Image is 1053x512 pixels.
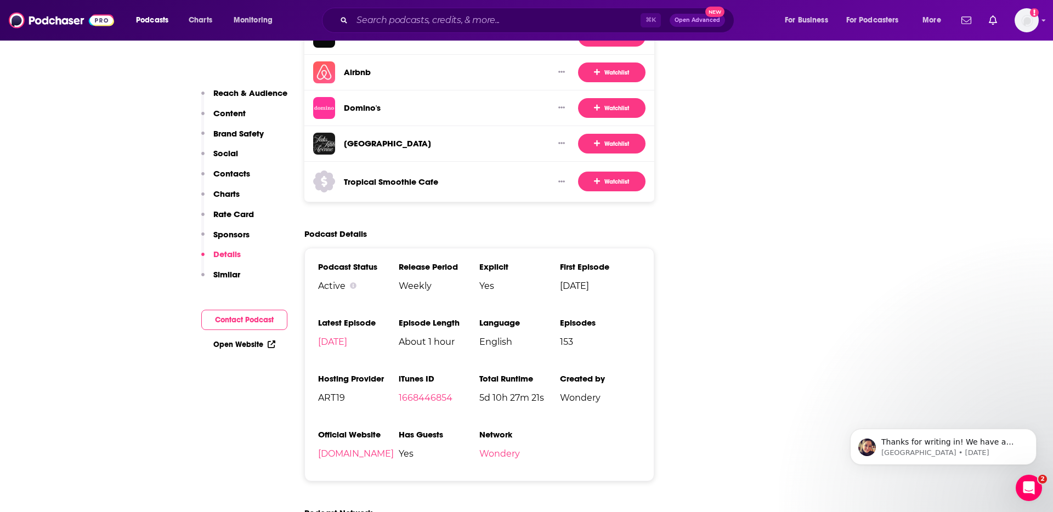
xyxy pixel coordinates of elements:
h3: iTunes ID [399,373,479,384]
span: 153 [560,337,641,347]
a: [DATE] [318,337,347,347]
h3: Latest Episode [318,317,399,328]
div: Search podcasts, credits, & more... [332,8,745,33]
button: Sponsors [201,229,250,249]
h3: Total Runtime [479,373,560,384]
h3: Release Period [399,261,479,272]
a: [GEOGRAPHIC_DATA] [344,138,431,149]
a: Charts [182,12,219,29]
a: Show notifications dropdown [984,11,1001,30]
span: Open Advanced [675,18,720,23]
span: New [705,7,725,17]
span: For Business [785,13,828,28]
span: [DATE] [560,281,641,291]
span: Monitoring [234,13,273,28]
img: Saks Fifth Avenue logo [313,133,335,155]
span: More [922,13,941,28]
h3: Explicit [479,261,560,272]
span: Weekly [399,281,479,291]
input: Search podcasts, credits, & more... [352,12,641,29]
button: open menu [226,12,287,29]
button: Details [201,249,241,269]
h3: Hosting Provider [318,373,399,384]
span: Charts [189,13,212,28]
h3: Episode Length [399,317,479,328]
h3: Podcast Status [318,261,399,272]
p: Rate Card [213,209,254,219]
span: Yes [479,281,560,291]
svg: Add a profile image [1030,8,1039,17]
span: 5d 10h 27m 21s [479,392,560,403]
p: Brand Safety [213,128,264,139]
p: Reach & Audience [213,88,287,98]
span: Wondery [560,392,641,403]
a: Airbnb [344,67,371,77]
p: Contacts [213,168,250,179]
button: Show profile menu [1015,8,1039,32]
span: 2 [1038,475,1047,483]
a: [DOMAIN_NAME] [318,448,394,459]
span: English [479,337,560,347]
h2: Podcast Details [304,229,367,239]
a: Domino's [344,103,381,113]
a: Tropical Smoothie Cafe [344,177,438,187]
h3: Episodes [560,317,641,328]
button: Brand Safety [201,128,264,149]
button: Show More Button [554,67,569,78]
h3: Language [479,317,560,328]
button: open menu [777,12,842,29]
img: Domino's logo [313,97,335,119]
button: Show More Button [554,103,569,113]
button: Contacts [201,168,250,189]
a: 1668446854 [399,392,452,403]
button: Watchlist [578,172,646,191]
button: Social [201,148,238,168]
button: Contact Podcast [201,310,287,330]
h3: Has Guests [399,429,479,440]
button: open menu [128,12,183,29]
span: About 1 hour [399,337,479,347]
img: Podchaser - Follow, Share and Rate Podcasts [9,10,114,31]
p: Social [213,148,238,158]
button: Watchlist [578,134,646,153]
button: open menu [839,12,915,29]
p: Charts [213,189,240,199]
span: ART19 [318,392,399,403]
span: Watchlist [594,139,629,148]
iframe: Intercom notifications message [834,406,1053,482]
span: Watchlist [594,68,629,77]
a: Open Website [213,340,275,349]
p: Content [213,108,246,118]
button: Similar [201,269,240,289]
div: Active [318,281,399,291]
a: Show notifications dropdown [957,11,976,30]
button: Open AdvancedNew [670,14,725,27]
p: Details [213,249,241,259]
span: Watchlist [594,104,629,112]
span: Yes [399,448,479,459]
button: open menu [915,12,955,29]
button: Show More Button [554,176,569,187]
span: ⌘ K [641,13,661,27]
span: For Podcasters [846,13,899,28]
span: Podcasts [136,13,168,28]
span: Logged in as rowan.sullivan [1015,8,1039,32]
button: Charts [201,189,240,209]
p: Similar [213,269,240,280]
button: Rate Card [201,209,254,229]
img: Airbnb logo [313,61,335,83]
span: Watchlist [594,178,629,186]
h3: Created by [560,373,641,384]
button: Reach & Audience [201,88,287,108]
